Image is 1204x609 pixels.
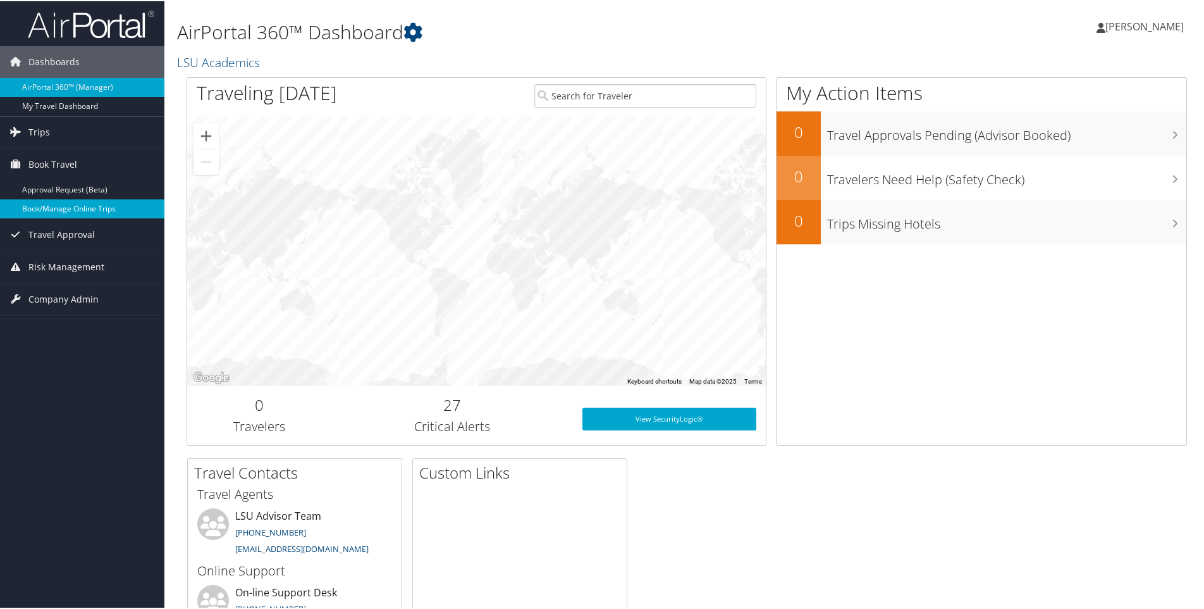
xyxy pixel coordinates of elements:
span: Dashboards [28,45,80,77]
a: [PHONE_NUMBER] [235,525,306,537]
button: Zoom in [193,122,219,148]
h2: 27 [341,393,563,415]
h2: 0 [777,165,821,186]
h1: My Action Items [777,78,1186,105]
a: View SecurityLogic® [582,406,756,429]
h3: Travelers [197,417,322,434]
span: Book Travel [28,148,77,179]
h1: AirPortal 360™ Dashboard [177,18,857,44]
h3: Travelers Need Help (Safety Check) [827,163,1186,187]
button: Keyboard shortcuts [627,376,682,385]
button: Zoom out [193,148,219,173]
h2: 0 [197,393,322,415]
a: [PERSON_NAME] [1096,6,1196,44]
a: 0Trips Missing Hotels [777,199,1186,243]
h1: Traveling [DATE] [197,78,337,105]
h3: Critical Alerts [341,417,563,434]
a: [EMAIL_ADDRESS][DOMAIN_NAME] [235,542,369,553]
a: LSU Academics [177,53,263,70]
input: Search for Traveler [534,83,756,106]
h2: 0 [777,209,821,230]
h3: Travel Agents [197,484,392,502]
span: [PERSON_NAME] [1105,18,1184,32]
a: Terms (opens in new tab) [744,377,762,384]
img: airportal-logo.png [28,8,154,38]
span: Risk Management [28,250,104,282]
a: 0Travel Approvals Pending (Advisor Booked) [777,110,1186,154]
a: Open this area in Google Maps (opens a new window) [190,368,232,385]
a: 0Travelers Need Help (Safety Check) [777,154,1186,199]
span: Travel Approval [28,218,95,249]
h3: Trips Missing Hotels [827,208,1186,232]
h2: Custom Links [419,461,627,482]
h3: Travel Approvals Pending (Advisor Booked) [827,119,1186,143]
span: Map data ©2025 [689,377,737,384]
img: Google [190,368,232,385]
span: Company Admin [28,282,99,314]
h2: Travel Contacts [194,461,402,482]
span: Trips [28,115,50,147]
h2: 0 [777,120,821,142]
h3: Online Support [197,561,392,579]
li: LSU Advisor Team [191,507,398,559]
